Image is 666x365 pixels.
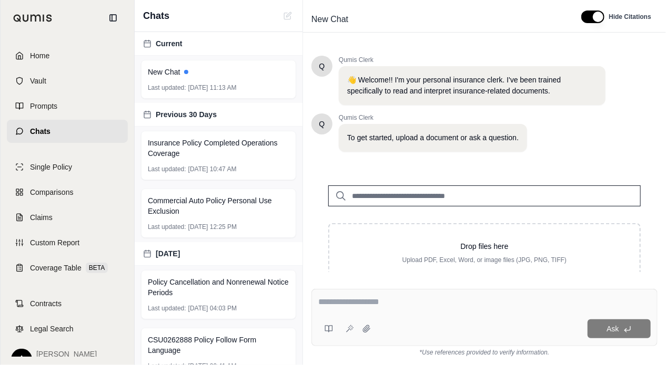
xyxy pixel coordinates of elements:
[188,223,237,231] span: [DATE] 12:25 PM
[188,304,237,312] span: [DATE] 04:03 PM
[30,187,73,197] span: Comparisons
[311,346,658,357] div: *Use references provided to verify information.
[7,292,128,315] a: Contracts
[148,195,289,216] span: Commercial Auto Policy Personal Use Exclusion
[30,50,49,61] span: Home
[30,76,46,86] span: Vault
[30,324,74,334] span: Legal Search
[7,181,128,204] a: Comparisons
[607,325,619,333] span: Ask
[281,9,294,22] button: New Chat
[346,256,623,264] p: Upload PDF, Excel, Word, or image files (JPG, PNG, TIFF)
[36,349,119,359] span: [PERSON_NAME]
[30,126,51,137] span: Chats
[609,13,651,21] span: Hide Citations
[148,165,186,173] span: Last updated:
[7,155,128,179] a: Single Policy
[319,61,325,71] span: Hello
[346,241,623,252] p: Drop files here
[148,84,186,92] span: Last updated:
[7,317,128,340] a: Legal Search
[347,75,597,97] p: 👋 Welcome!! I'm your personal insurance clerk. I've been trained specifically to read and interpr...
[347,132,519,143] p: To get started, upload a document or ask a question.
[30,212,53,223] span: Claims
[30,263,82,273] span: Coverage Table
[188,165,237,173] span: [DATE] 10:47 AM
[7,206,128,229] a: Claims
[30,237,79,248] span: Custom Report
[143,8,169,23] span: Chats
[30,298,62,309] span: Contracts
[148,138,289,159] span: Insurance Policy Completed Operations Coverage
[148,67,180,77] span: New Chat
[156,38,183,49] span: Current
[7,256,128,279] a: Coverage TableBETA
[588,319,651,338] button: Ask
[156,248,180,259] span: [DATE]
[307,11,569,28] div: Edit Title
[7,69,128,92] a: Vault
[148,335,289,356] span: CSU0262888 Policy Follow Form Language
[307,11,352,28] span: New Chat
[319,119,325,129] span: Hello
[188,84,237,92] span: [DATE] 11:13 AM
[148,304,186,312] span: Last updated:
[339,113,527,122] span: Qumis Clerk
[148,277,289,298] span: Policy Cancellation and Nonrenewal Notice Periods
[156,109,217,120] span: Previous 30 Days
[7,120,128,143] a: Chats
[30,101,57,111] span: Prompts
[7,44,128,67] a: Home
[339,56,606,64] span: Qumis Clerk
[13,14,53,22] img: Qumis Logo
[105,9,122,26] button: Collapse sidebar
[7,95,128,118] a: Prompts
[30,162,72,172] span: Single Policy
[86,263,108,273] span: BETA
[7,231,128,254] a: Custom Report
[148,223,186,231] span: Last updated:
